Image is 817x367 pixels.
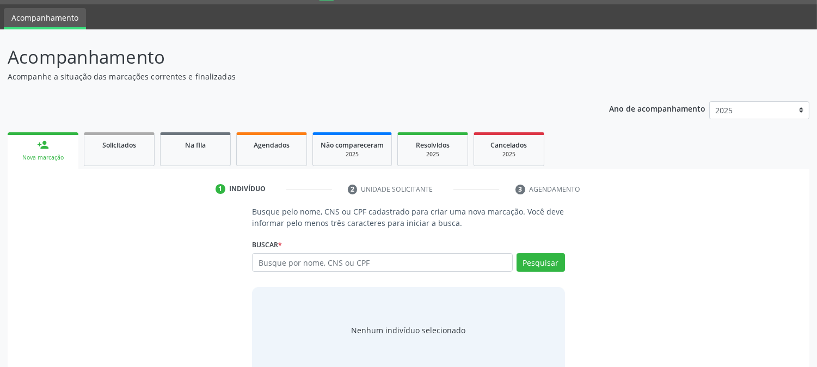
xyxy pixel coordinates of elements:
[229,184,266,194] div: Indivíduo
[252,253,512,272] input: Busque por nome, CNS ou CPF
[321,140,384,150] span: Não compareceram
[482,150,536,158] div: 2025
[517,253,565,272] button: Pesquisar
[8,71,569,82] p: Acompanhe a situação das marcações correntes e finalizadas
[406,150,460,158] div: 2025
[37,139,49,151] div: person_add
[351,325,465,336] div: Nenhum indivíduo selecionado
[254,140,290,150] span: Agendados
[321,150,384,158] div: 2025
[609,101,705,115] p: Ano de acompanhamento
[185,140,206,150] span: Na fila
[15,154,71,162] div: Nova marcação
[4,8,86,29] a: Acompanhamento
[8,44,569,71] p: Acompanhamento
[102,140,136,150] span: Solicitados
[252,206,564,229] p: Busque pelo nome, CNS ou CPF cadastrado para criar uma nova marcação. Você deve informar pelo men...
[416,140,450,150] span: Resolvidos
[491,140,527,150] span: Cancelados
[216,184,225,194] div: 1
[252,236,282,253] label: Buscar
